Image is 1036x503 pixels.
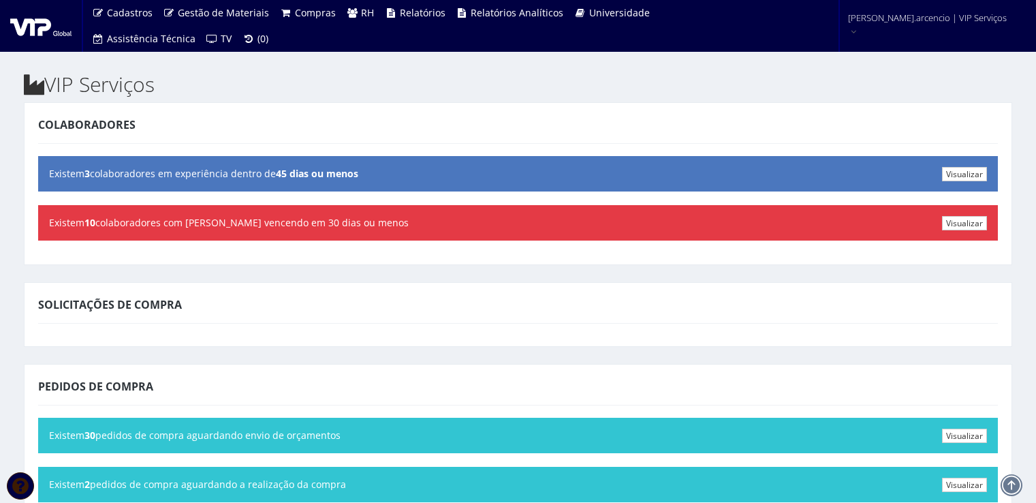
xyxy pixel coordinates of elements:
span: Relatórios Analíticos [471,6,563,19]
span: Colaboradores [38,117,136,132]
img: logo [10,16,72,36]
div: Existem colaboradores em experiência dentro de [38,156,998,192]
b: 3 [84,167,90,180]
span: Relatórios [400,6,445,19]
b: 10 [84,216,95,229]
div: Existem pedidos de compra aguardando a realização da compra [38,467,998,502]
span: Solicitações de Compra [38,297,182,312]
h2: VIP Serviços [24,73,1012,95]
span: Universidade [589,6,650,19]
a: Visualizar [942,478,987,492]
span: RH [361,6,374,19]
a: (0) [237,26,274,52]
span: Pedidos de Compra [38,379,153,394]
span: Assistência Técnica [107,32,195,45]
div: Existem colaboradores com [PERSON_NAME] vencendo em 30 dias ou menos [38,205,998,241]
span: [PERSON_NAME].arcencio | VIP Serviços [848,11,1007,25]
b: 2 [84,478,90,491]
div: Existem pedidos de compra aguardando envio de orçamentos [38,418,998,453]
a: Visualizar [942,167,987,181]
span: TV [221,32,232,45]
span: Cadastros [107,6,153,19]
a: Visualizar [942,429,987,443]
span: Compras [295,6,336,19]
a: Assistência Técnica [87,26,201,52]
a: Visualizar [942,216,987,230]
a: TV [201,26,238,52]
span: Gestão de Materiais [178,6,269,19]
b: 30 [84,429,95,442]
b: 45 dias ou menos [276,167,358,180]
span: (0) [257,32,268,45]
